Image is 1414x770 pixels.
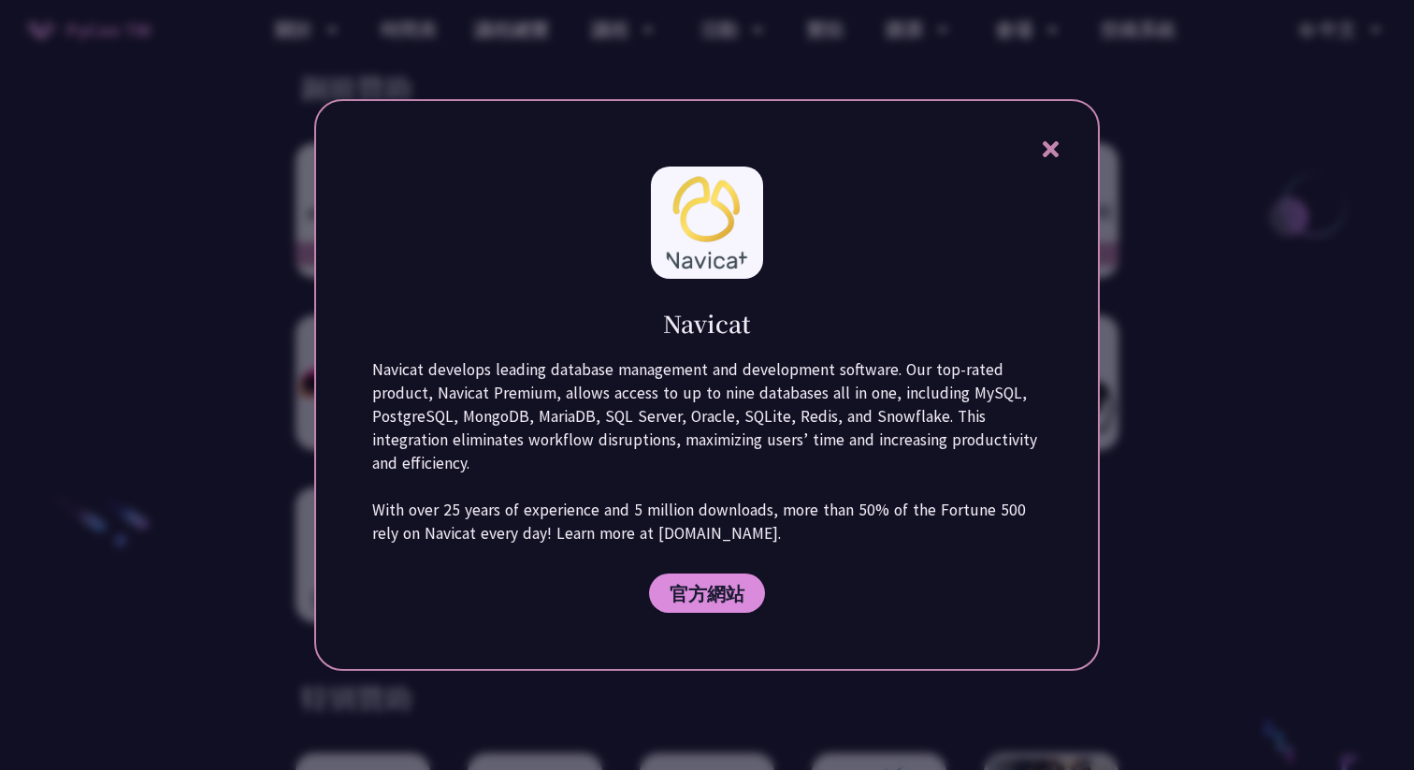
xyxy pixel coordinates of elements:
img: photo [656,167,758,278]
span: 官方網站 [670,582,744,605]
p: Navicat develops leading database management and development software. Our top-rated product, Nav... [372,358,1042,545]
h1: Navicat [663,307,751,340]
a: 官方網站 [649,574,765,613]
